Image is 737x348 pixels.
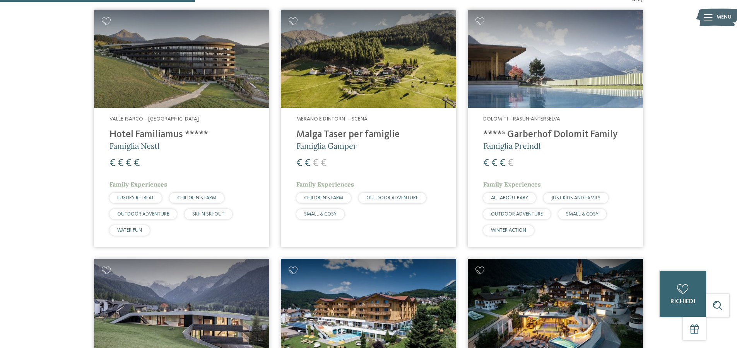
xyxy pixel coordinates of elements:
[126,158,132,168] span: €
[508,158,513,168] span: €
[660,271,706,317] a: richiedi
[109,180,167,188] span: Family Experiences
[177,195,216,200] span: CHILDREN’S FARM
[304,158,310,168] span: €
[94,10,269,108] img: Cercate un hotel per famiglie? Qui troverete solo i migliori!
[296,141,357,151] span: Famiglia Gamper
[499,158,505,168] span: €
[321,158,327,168] span: €
[281,10,456,108] img: Cercate un hotel per famiglie? Qui troverete solo i migliori!
[566,212,598,217] span: SMALL & COSY
[296,116,368,122] span: Merano e dintorni – Scena
[468,10,643,108] img: Cercate un hotel per famiglie? Qui troverete solo i migliori!
[670,299,695,305] span: richiedi
[109,158,115,168] span: €
[296,158,302,168] span: €
[483,116,560,122] span: Dolomiti – Rasun-Anterselva
[134,158,140,168] span: €
[117,212,169,217] span: OUTDOOR ADVENTURE
[304,212,337,217] span: SMALL & COSY
[109,116,199,122] span: Valle Isarco – [GEOGRAPHIC_DATA]
[483,141,540,151] span: Famiglia Preindl
[117,228,142,233] span: WATER FUN
[281,10,456,247] a: Cercate un hotel per famiglie? Qui troverete solo i migliori! Merano e dintorni – Scena Malga Tas...
[491,195,528,200] span: ALL ABOUT BABY
[468,10,643,247] a: Cercate un hotel per famiglie? Qui troverete solo i migliori! Dolomiti – Rasun-Anterselva ****ˢ G...
[366,195,418,200] span: OUTDOOR ADVENTURE
[313,158,318,168] span: €
[296,180,354,188] span: Family Experiences
[109,141,159,151] span: Famiglia Nestl
[483,158,489,168] span: €
[192,212,224,217] span: SKI-IN SKI-OUT
[118,158,123,168] span: €
[491,212,543,217] span: OUTDOOR ADVENTURE
[94,10,269,247] a: Cercate un hotel per famiglie? Qui troverete solo i migliori! Valle Isarco – [GEOGRAPHIC_DATA] Ho...
[117,195,154,200] span: LUXURY RETREAT
[483,180,541,188] span: Family Experiences
[483,129,628,141] h4: ****ˢ Garberhof Dolomit Family
[296,129,441,141] h4: Malga Taser per famiglie
[491,228,526,233] span: WINTER ACTION
[304,195,343,200] span: CHILDREN’S FARM
[491,158,497,168] span: €
[551,195,600,200] span: JUST KIDS AND FAMILY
